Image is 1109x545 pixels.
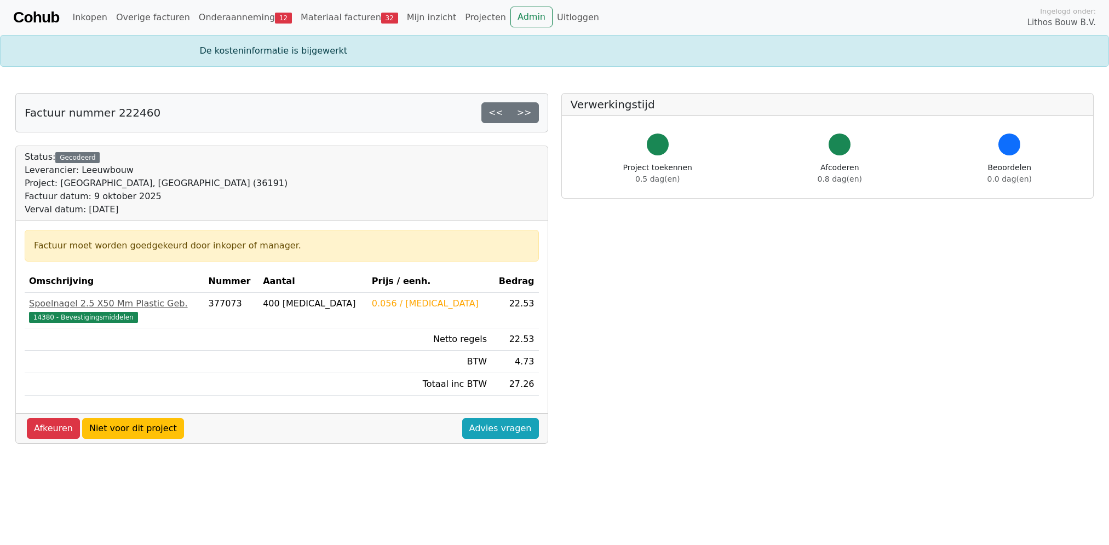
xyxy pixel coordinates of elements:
td: BTW [367,351,491,373]
div: 400 [MEDICAL_DATA] [263,297,363,310]
a: Projecten [461,7,510,28]
td: Netto regels [367,328,491,351]
a: Niet voor dit project [82,418,184,439]
a: Inkopen [68,7,111,28]
div: Factuur moet worden goedgekeurd door inkoper of manager. [34,239,530,252]
td: 27.26 [491,373,538,396]
th: Nummer [204,270,259,293]
th: Omschrijving [25,270,204,293]
a: << [481,102,510,123]
span: 0.0 dag(en) [987,175,1032,183]
div: Afcoderen [818,162,862,185]
a: Onderaanneming12 [194,7,296,28]
span: 14380 - Bevestigingsmiddelen [29,312,138,323]
td: 22.53 [491,293,538,328]
h5: Verwerkingstijd [571,98,1085,111]
span: 32 [381,13,398,24]
a: Uitloggen [553,7,604,28]
div: Verval datum: [DATE] [25,203,288,216]
td: 22.53 [491,328,538,351]
a: Spoelnagel 2.5 X50 Mm Plastic Geb.14380 - Bevestigingsmiddelen [29,297,200,323]
div: Status: [25,150,288,216]
div: Gecodeerd [55,152,100,163]
td: 4.73 [491,351,538,373]
a: Overige facturen [112,7,194,28]
a: Admin [510,7,553,27]
a: Advies vragen [462,418,539,439]
span: Ingelogd onder: [1040,6,1096,16]
span: 12 [275,13,292,24]
span: 0.5 dag(en) [635,175,680,183]
a: Cohub [13,4,59,31]
div: Project toekennen [623,162,692,185]
div: Factuur datum: 9 oktober 2025 [25,190,288,203]
div: Spoelnagel 2.5 X50 Mm Plastic Geb. [29,297,200,310]
th: Bedrag [491,270,538,293]
div: 0.056 / [MEDICAL_DATA] [372,297,487,310]
td: Totaal inc BTW [367,373,491,396]
div: Project: [GEOGRAPHIC_DATA], [GEOGRAPHIC_DATA] (36191) [25,177,288,190]
span: Lithos Bouw B.V. [1027,16,1096,29]
div: Leverancier: Leeuwbouw [25,164,288,177]
div: Beoordelen [987,162,1032,185]
a: Mijn inzicht [403,7,461,28]
a: Materiaal facturen32 [296,7,403,28]
th: Aantal [258,270,367,293]
h5: Factuur nummer 222460 [25,106,160,119]
div: De kosteninformatie is bijgewerkt [193,44,916,57]
a: Afkeuren [27,418,80,439]
td: 377073 [204,293,259,328]
span: 0.8 dag(en) [818,175,862,183]
th: Prijs / eenh. [367,270,491,293]
a: >> [510,102,539,123]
